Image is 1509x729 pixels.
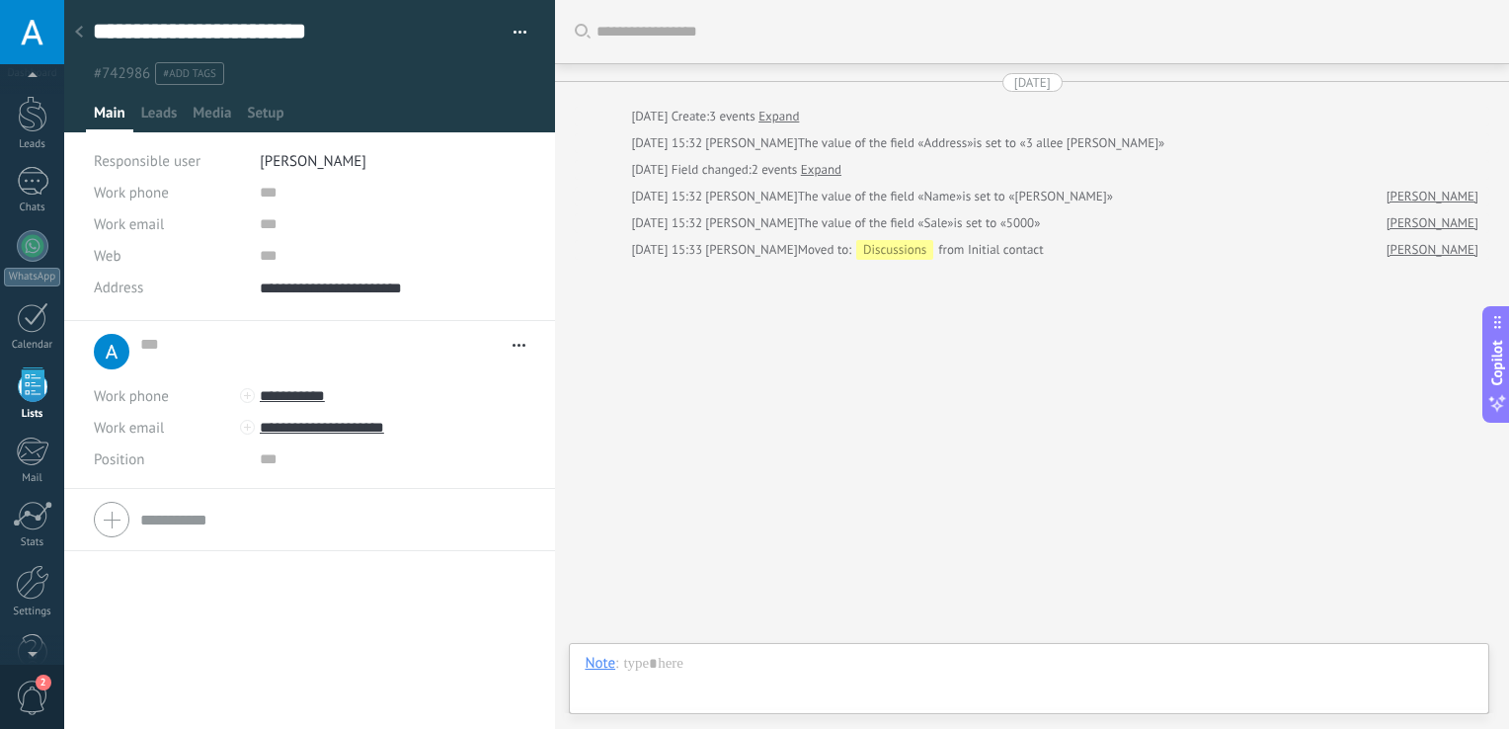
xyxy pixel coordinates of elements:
span: Address [94,281,143,295]
div: Settings [4,606,61,618]
span: : [615,654,618,674]
div: [DATE] [1014,73,1051,92]
span: Responsible user [94,152,200,171]
span: The value of the field «Name» [798,187,963,206]
button: Work email [94,412,164,444]
div: Create: [631,107,799,126]
div: Position [94,444,245,475]
div: Chats [4,202,61,214]
div: Mail [4,472,61,485]
span: Ayoub Rafii [705,188,797,204]
a: Expand [801,160,841,180]
a: [PERSON_NAME] [1387,213,1478,233]
span: Ayoub Rafii [705,241,797,258]
span: Media [193,104,231,132]
span: [PERSON_NAME] [260,152,366,171]
span: The value of the field «Sale» [798,213,954,233]
button: Work phone [94,177,169,208]
span: 2 events [752,160,798,180]
div: Leads [4,138,61,151]
div: [DATE] 15:32 [631,213,705,233]
div: WhatsApp [4,268,60,286]
span: is set to «[PERSON_NAME]» [962,187,1113,206]
span: Moved to: [798,240,851,260]
div: [DATE] 15:32 [631,133,705,153]
a: [PERSON_NAME] [1387,240,1478,260]
div: Stats [4,536,61,549]
span: Ayoub Rafii [705,134,797,151]
span: Copilot [1487,341,1507,386]
span: 2 [36,675,51,690]
div: Discussions [856,240,933,260]
div: [DATE] [631,160,671,180]
div: Address [94,272,245,303]
a: [PERSON_NAME] [1387,187,1478,206]
button: Work email [94,208,164,240]
span: Work email [94,419,164,438]
a: Expand [758,107,799,126]
div: Responsible user [94,145,245,177]
span: is set to «3 allee [PERSON_NAME]» [973,133,1164,153]
div: [DATE] 15:33 [631,240,705,260]
span: Position [94,452,145,467]
span: The value of the field «Address» [798,133,974,153]
span: Leads [141,104,178,132]
div: [DATE] [631,107,671,126]
div: from Initial contact [798,240,1044,260]
span: Ayoub Rafii [705,214,797,231]
span: 3 events [709,107,755,126]
span: Work phone [94,184,169,202]
button: Work phone [94,380,169,412]
span: #742986 [94,64,150,83]
span: #add tags [163,67,216,81]
span: Work phone [94,387,169,406]
div: Calendar [4,339,61,352]
span: Main [94,104,125,132]
div: Lists [4,408,61,421]
span: Work email [94,215,164,234]
div: Web [94,240,245,272]
div: Field changed: [631,160,841,180]
span: Web [94,249,121,264]
span: Setup [248,104,284,132]
div: [DATE] 15:32 [631,187,705,206]
span: is set to «5000» [954,213,1041,233]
